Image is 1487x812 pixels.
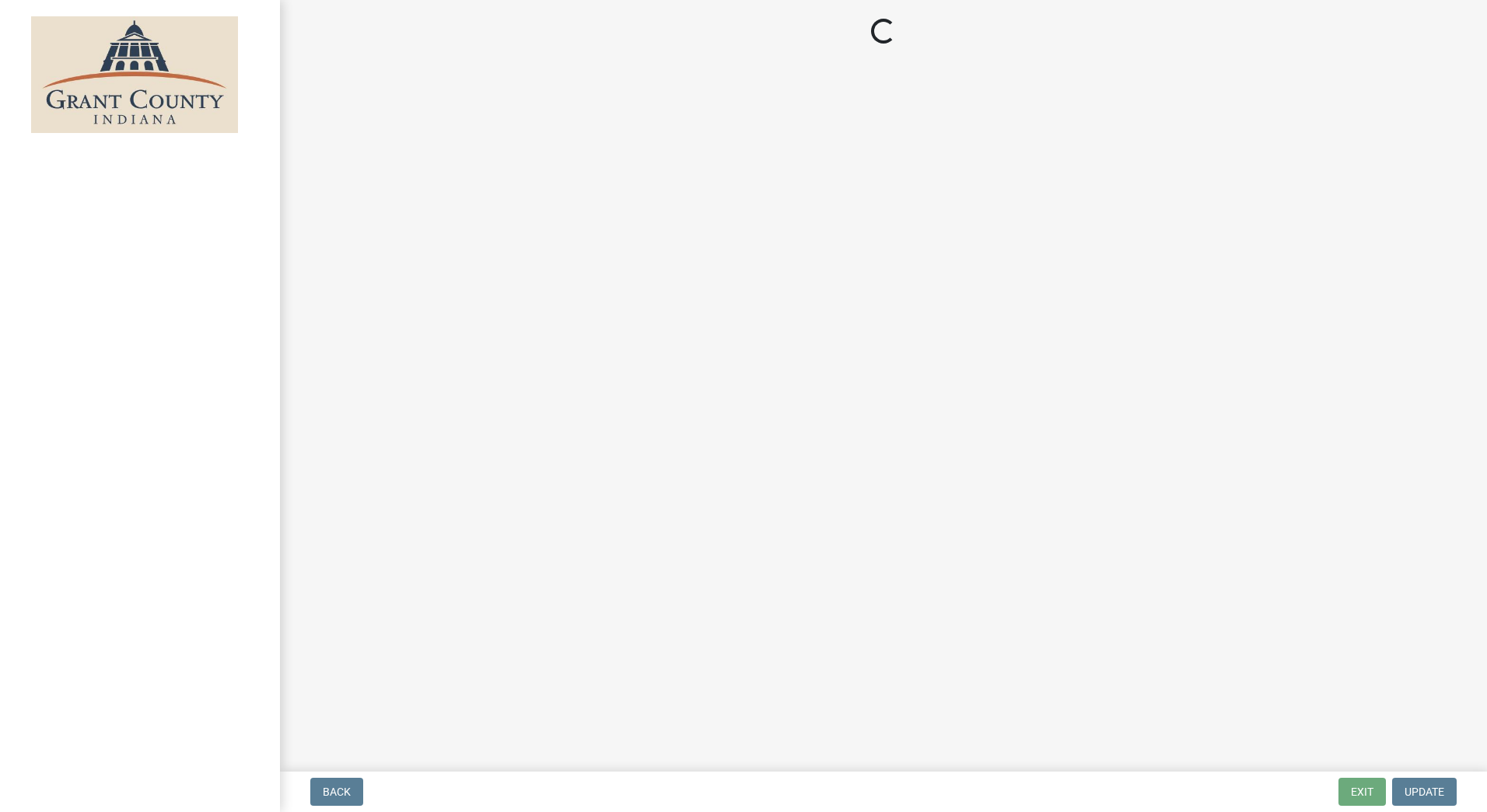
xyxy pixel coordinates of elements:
img: Grant County, Indiana [31,16,238,133]
span: Back [323,786,351,798]
button: Exit [1338,778,1386,806]
span: Update [1405,786,1444,798]
button: Back [310,778,363,806]
button: Update [1392,778,1457,806]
